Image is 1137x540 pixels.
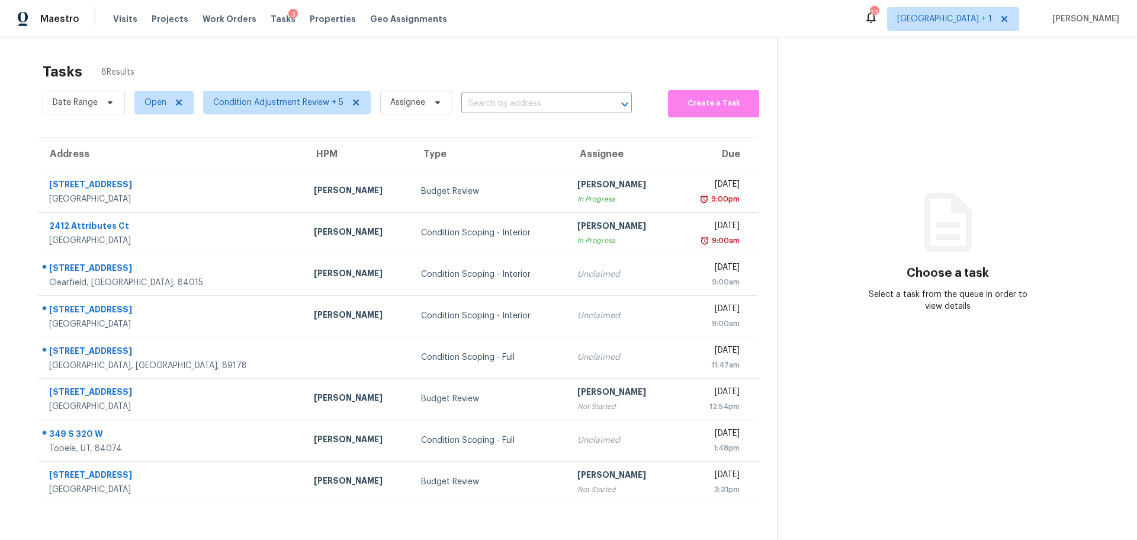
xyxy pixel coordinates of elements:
[577,269,666,280] div: Unclaimed
[213,97,343,108] span: Condition Adjustment Review + 5
[152,13,188,25] span: Projects
[685,344,740,359] div: [DATE]
[310,13,356,25] span: Properties
[421,434,559,446] div: Condition Scoping - Full
[577,434,666,446] div: Unclaimed
[568,138,675,171] th: Assignee
[863,289,1033,312] div: Select a task from the queue in order to view details
[49,262,295,277] div: [STREET_ADDRESS]
[271,15,296,23] span: Tasks
[314,433,402,448] div: [PERSON_NAME]
[49,345,295,360] div: [STREET_ADDRESS]
[314,309,402,324] div: [PERSON_NAME]
[412,138,568,171] th: Type
[709,193,740,205] div: 9:00pm
[685,359,740,371] div: 11:47am
[685,484,740,496] div: 3:31pm
[421,186,559,197] div: Budget Review
[685,469,740,484] div: [DATE]
[421,269,559,280] div: Condition Scoping - Interior
[685,303,740,318] div: [DATE]
[49,277,295,289] div: Clearfield, [GEOGRAPHIC_DATA], 84015
[43,66,82,78] h2: Tasks
[577,193,666,205] div: In Progress
[577,220,666,235] div: [PERSON_NAME]
[49,386,295,401] div: [STREET_ADDRESS]
[1048,13,1119,25] span: [PERSON_NAME]
[577,310,666,322] div: Unclaimed
[685,442,740,454] div: 1:48pm
[700,235,709,247] img: Overdue Alarm Icon
[49,178,295,193] div: [STREET_ADDRESS]
[709,235,740,247] div: 9:00am
[685,386,740,401] div: [DATE]
[49,318,295,330] div: [GEOGRAPHIC_DATA]
[421,227,559,239] div: Condition Scoping - Interior
[577,352,666,363] div: Unclaimed
[685,401,740,413] div: 12:54pm
[577,235,666,247] div: In Progress
[49,220,295,235] div: 2412 Attributes Ct
[577,484,666,496] div: Not Started
[49,360,295,372] div: [GEOGRAPHIC_DATA], [GEOGRAPHIC_DATA], 89178
[314,392,402,407] div: [PERSON_NAME]
[897,13,992,25] span: [GEOGRAPHIC_DATA] + 1
[421,393,559,405] div: Budget Review
[314,226,402,241] div: [PERSON_NAME]
[674,97,753,110] span: Create a Task
[685,220,740,235] div: [DATE]
[421,310,559,322] div: Condition Scoping - Interior
[113,13,137,25] span: Visits
[685,276,740,288] div: 9:00am
[38,138,304,171] th: Address
[685,178,740,193] div: [DATE]
[421,476,559,488] div: Budget Review
[461,95,599,113] input: Search by address
[49,235,295,247] div: [GEOGRAPHIC_DATA]
[49,303,295,318] div: [STREET_ADDRESS]
[40,13,79,25] span: Maestro
[314,184,402,199] div: [PERSON_NAME]
[314,475,402,490] div: [PERSON_NAME]
[49,193,295,205] div: [GEOGRAPHIC_DATA]
[49,401,295,413] div: [GEOGRAPHIC_DATA]
[421,352,559,363] div: Condition Scoping - Full
[699,193,709,205] img: Overdue Alarm Icon
[685,318,740,330] div: 9:00am
[685,261,740,276] div: [DATE]
[577,469,666,484] div: [PERSON_NAME]
[370,13,447,25] span: Geo Assignments
[577,401,666,413] div: Not Started
[314,267,402,282] div: [PERSON_NAME]
[675,138,758,171] th: Due
[288,9,298,21] div: 3
[49,484,295,496] div: [GEOGRAPHIC_DATA]
[101,66,134,78] span: 8 Results
[685,427,740,442] div: [DATE]
[144,97,166,108] span: Open
[304,138,412,171] th: HPM
[907,267,989,279] h3: Choose a task
[203,13,256,25] span: Work Orders
[870,7,878,19] div: 23
[577,178,666,193] div: [PERSON_NAME]
[390,97,425,108] span: Assignee
[49,469,295,484] div: [STREET_ADDRESS]
[53,97,98,108] span: Date Range
[616,96,633,113] button: Open
[49,428,295,443] div: 349 S 320 W
[49,443,295,455] div: Tooele, UT, 84074
[668,90,759,117] button: Create a Task
[577,386,666,401] div: [PERSON_NAME]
